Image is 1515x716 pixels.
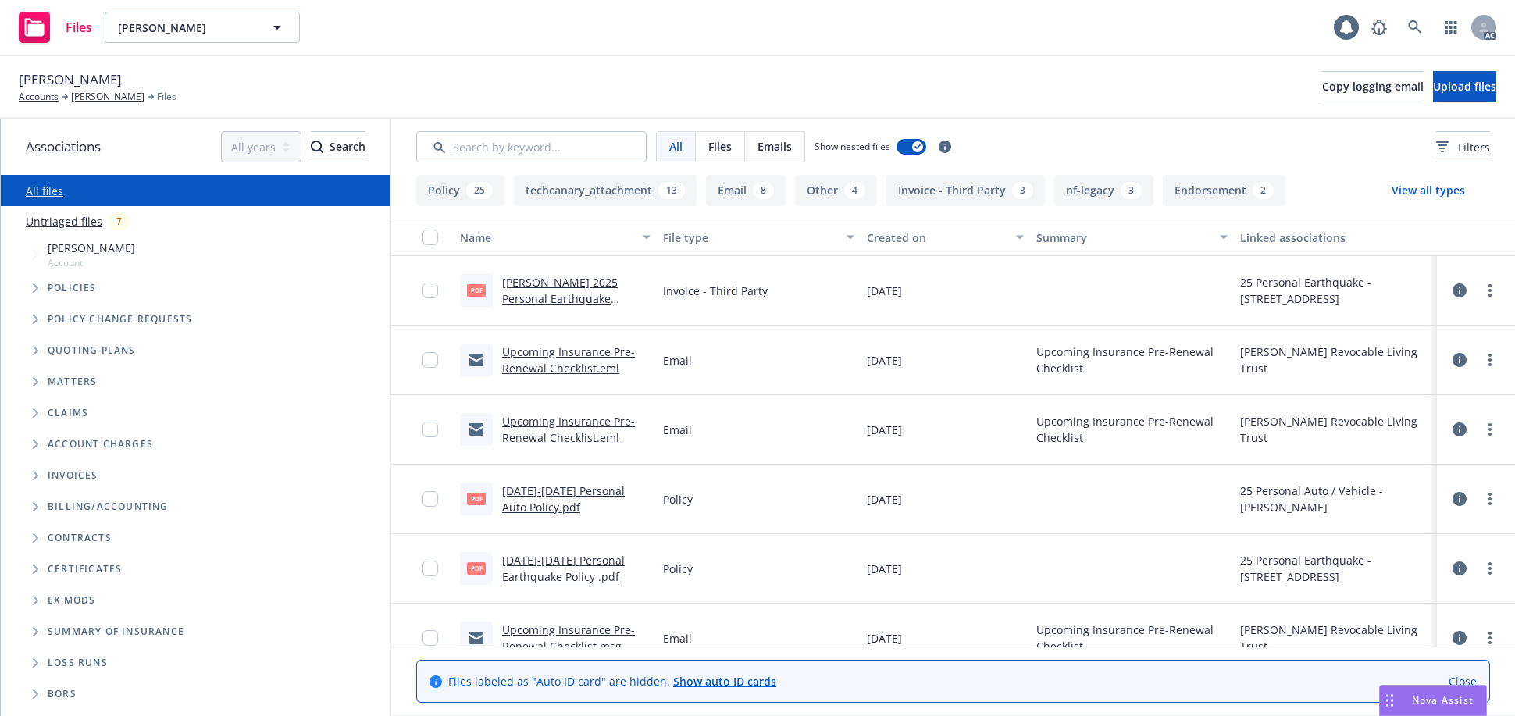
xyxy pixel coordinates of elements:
a: more [1481,420,1499,439]
span: All [669,138,683,155]
span: Account charges [48,440,153,449]
span: Files labeled as "Auto ID card" are hidden. [448,673,776,689]
span: Emails [757,138,792,155]
div: 25 Personal Earthquake - [STREET_ADDRESS] [1240,274,1431,307]
span: pdf [467,493,486,504]
a: [DATE]-[DATE] Personal Auto Policy.pdf [502,483,625,515]
input: Toggle Row Selected [422,491,438,507]
span: [DATE] [867,422,902,438]
button: View all types [1367,175,1490,206]
span: Upcoming Insurance Pre-Renewal Checklist [1036,344,1227,376]
div: 3 [1121,182,1142,199]
span: [DATE] [867,561,902,577]
a: [DATE]-[DATE] Personal Earthquake Policy .pdf [502,553,625,584]
div: 2 [1253,182,1274,199]
div: 7 [109,212,130,230]
span: [DATE] [867,630,902,647]
a: Show auto ID cards [673,674,776,689]
button: Created on [861,219,1030,256]
input: Select all [422,230,438,245]
button: Endorsement [1163,175,1285,206]
button: Upload files [1433,71,1496,102]
span: Billing/Accounting [48,502,169,511]
a: more [1481,559,1499,578]
button: nf-legacy [1054,175,1153,206]
span: Policy change requests [48,315,192,324]
button: Email [706,175,786,206]
div: 25 Personal Earthquake - [STREET_ADDRESS] [1240,552,1431,585]
span: Loss Runs [48,658,108,668]
a: All files [26,183,63,198]
a: Untriaged files [26,213,102,230]
button: Nova Assist [1379,685,1487,716]
span: Upcoming Insurance Pre-Renewal Checklist [1036,622,1227,654]
button: Other [795,175,877,206]
span: Policy [663,561,693,577]
span: pdf [467,562,486,574]
span: Files [157,90,176,104]
a: more [1481,351,1499,369]
span: Policies [48,283,97,293]
span: [PERSON_NAME] [118,20,253,36]
div: Linked associations [1240,230,1431,246]
div: Folder Tree Example [1,491,390,710]
span: Show nested files [815,140,890,153]
span: [DATE] [867,491,902,508]
span: Quoting plans [48,346,136,355]
div: Drag to move [1380,686,1399,715]
button: Invoice - Third Party [886,175,1045,206]
div: Name [460,230,633,246]
svg: Search [311,141,323,153]
span: Policy [663,491,693,508]
input: Toggle Row Selected [422,422,438,437]
span: Associations [26,137,101,157]
div: File type [663,230,836,246]
div: [PERSON_NAME] Revocable Living Trust [1240,622,1431,654]
span: Files [708,138,732,155]
span: Email [663,630,692,647]
a: more [1481,490,1499,508]
input: Toggle Row Selected [422,352,438,368]
span: Upload files [1433,79,1496,94]
span: Matters [48,377,97,386]
button: Summary [1030,219,1233,256]
span: Invoices [48,471,98,480]
input: Toggle Row Selected [422,630,438,646]
a: Switch app [1435,12,1467,43]
span: Filters [1458,139,1490,155]
a: more [1481,281,1499,300]
div: Created on [867,230,1007,246]
button: File type [657,219,860,256]
div: 13 [658,182,685,199]
span: Filters [1436,139,1490,155]
div: Tree Example [1,237,390,491]
div: [PERSON_NAME] Revocable Living Trust [1240,413,1431,446]
span: Certificates [48,565,122,574]
span: Invoice - Third Party [663,283,768,299]
a: [PERSON_NAME] 2025 Personal Earthquake Invoice.pdf [502,275,618,322]
span: Email [663,352,692,369]
button: Copy logging email [1322,71,1424,102]
a: Search [1399,12,1431,43]
a: Upcoming Insurance Pre-Renewal Checklist.eml [502,344,635,376]
a: more [1481,629,1499,647]
span: Upcoming Insurance Pre-Renewal Checklist [1036,413,1227,446]
span: Account [48,256,135,269]
div: 25 Personal Auto / Vehicle - [PERSON_NAME] [1240,483,1431,515]
button: techcanary_attachment [514,175,697,206]
div: Search [311,132,365,162]
a: Report a Bug [1363,12,1395,43]
button: Policy [416,175,504,206]
span: Nova Assist [1412,693,1474,707]
span: [DATE] [867,352,902,369]
span: pdf [467,284,486,296]
button: [PERSON_NAME] [105,12,300,43]
a: Upcoming Insurance Pre-Renewal Checklist.eml [502,414,635,445]
div: 8 [753,182,774,199]
input: Search by keyword... [416,131,647,162]
a: Close [1449,673,1477,689]
a: Files [12,5,98,49]
button: SearchSearch [311,131,365,162]
button: Linked associations [1234,219,1437,256]
span: Email [663,422,692,438]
